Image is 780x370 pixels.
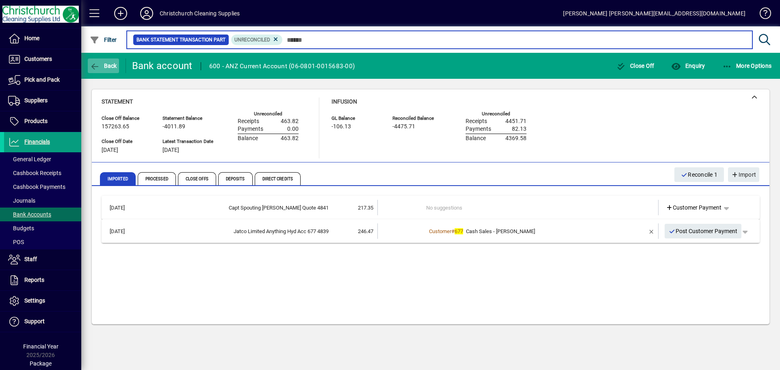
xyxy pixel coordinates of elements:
[281,135,299,142] span: 463.82
[4,249,81,270] a: Staff
[24,256,37,262] span: Staff
[24,138,50,145] span: Financials
[331,123,351,130] span: -106.13
[669,58,707,73] button: Enquiry
[90,63,117,69] span: Back
[731,168,756,182] span: Import
[88,32,119,47] button: Filter
[162,116,213,121] span: Statement Balance
[358,228,373,234] span: 246.47
[671,63,705,69] span: Enquiry
[134,6,160,21] button: Profile
[106,223,144,239] td: [DATE]
[162,139,213,144] span: Latest Transaction Date
[81,58,126,73] app-page-header-button: Back
[24,318,45,325] span: Support
[238,135,258,142] span: Balance
[138,172,176,185] span: Processed
[136,36,225,44] span: Bank Statement Transaction Part
[426,227,466,236] a: Customer#677
[23,343,58,350] span: Financial Year
[616,63,654,69] span: Close Off
[162,147,179,154] span: [DATE]
[287,126,299,132] span: 0.00
[30,360,52,367] span: Package
[665,224,742,238] button: Post Customer Payment
[8,170,61,176] span: Cashbook Receipts
[512,126,526,132] span: 82.13
[4,180,81,194] a: Cashbook Payments
[162,123,185,130] span: -4011.89
[466,126,491,132] span: Payments
[4,312,81,332] a: Support
[4,235,81,249] a: POS
[358,205,373,211] span: 217.35
[24,97,48,104] span: Suppliers
[160,7,240,20] div: Christchurch Cleaning Supplies
[8,156,51,162] span: General Ledger
[4,70,81,90] a: Pick and Pack
[4,291,81,311] a: Settings
[614,58,656,73] button: Close Off
[466,135,486,142] span: Balance
[102,139,150,144] span: Close Off Date
[234,37,270,43] span: Unreconciled
[102,196,760,219] mat-expansion-panel-header: [DATE]Capt Spouting [PERSON_NAME] Quote 4841217.35No suggestionsCustomer Payment
[8,184,65,190] span: Cashbook Payments
[645,225,658,238] button: Remove
[102,219,760,243] mat-expansion-panel-header: [DATE]Jatco Limited Anything Hyd Acc 677 4839246.47Customer#677Cash Sales - [PERSON_NAME]Post Cus...
[666,203,722,212] span: Customer Payment
[754,2,770,28] a: Knowledge Base
[4,208,81,221] a: Bank Accounts
[331,116,380,121] span: GL Balance
[4,91,81,111] a: Suppliers
[4,270,81,290] a: Reports
[392,123,415,130] span: -4475.71
[178,172,216,185] span: Close Offs
[4,194,81,208] a: Journals
[482,111,510,117] label: Unreconciled
[281,118,299,125] span: 463.82
[209,60,355,73] div: 600 - ANZ Current Account (06-0801-0015683-00)
[24,76,60,83] span: Pick and Pack
[392,116,441,121] span: Reconciled Balance
[24,118,48,124] span: Products
[466,228,535,234] span: Cash Sales - [PERSON_NAME]
[426,200,611,215] td: No suggestions
[218,172,253,185] span: Deposits
[4,166,81,180] a: Cashbook Receipts
[451,228,455,234] span: #
[429,228,451,234] span: Customer
[102,123,129,130] span: 157263.65
[254,111,282,117] label: Unreconciled
[4,28,81,49] a: Home
[563,7,745,20] div: [PERSON_NAME] [PERSON_NAME][EMAIL_ADDRESS][DOMAIN_NAME]
[722,63,772,69] span: More Options
[4,49,81,69] a: Customers
[24,277,44,283] span: Reports
[144,204,329,212] div: Capt Spouting Angelo Orell Quote 4841
[238,126,263,132] span: Payments
[505,118,526,125] span: 4451.71
[238,118,259,125] span: Receipts
[231,35,283,45] mat-chip: Reconciliation Status: Unreconciled
[90,37,117,43] span: Filter
[505,135,526,142] span: 4369.58
[663,200,725,215] a: Customer Payment
[24,35,39,41] span: Home
[466,118,487,125] span: Receipts
[144,227,329,236] div: Jatco Limited Anything Hyd Acc 677 4839
[106,200,144,215] td: [DATE]
[728,167,759,182] button: Import
[674,167,724,182] button: Reconcile 1
[255,172,301,185] span: Direct Credits
[4,111,81,132] a: Products
[132,59,193,72] div: Bank account
[720,58,774,73] button: More Options
[24,56,52,62] span: Customers
[8,211,51,218] span: Bank Accounts
[4,221,81,235] a: Budgets
[8,239,24,245] span: POS
[681,168,717,182] span: Reconcile 1
[669,225,738,238] span: Post Customer Payment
